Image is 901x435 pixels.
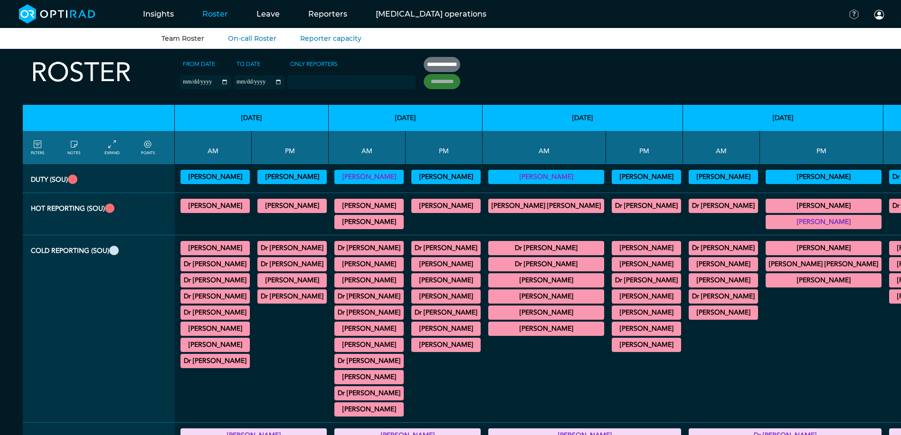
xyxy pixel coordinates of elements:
[67,139,80,156] a: show/hide notes
[411,289,481,304] div: General CT 13:00 - 17:30
[612,170,681,184] div: Vetting (30 PF Points) 13:00 - 17:00
[334,305,404,320] div: MRI Urology 09:00 - 10:00
[334,354,404,368] div: General MRI 10:00 - 12:00
[182,323,248,334] summary: [PERSON_NAME]
[683,131,760,164] th: AM
[612,199,681,213] div: MRI Trauma & Urgent/CT Trauma & Urgent 13:00 - 17:00
[329,105,483,131] th: [DATE]
[406,131,483,164] th: PM
[252,131,329,164] th: PM
[613,291,680,302] summary: [PERSON_NAME]
[483,131,606,164] th: AM
[612,241,681,255] div: General MRI 13:00 - 17:00
[488,305,604,320] div: FLU General Adult/General CT 11:00 - 13:00
[413,291,479,302] summary: [PERSON_NAME]
[141,139,155,156] a: collapse/expand expected points
[766,241,882,255] div: General CT/General MRI 14:00 - 16:00
[23,235,175,423] th: Cold Reporting (SOU)
[329,131,406,164] th: AM
[490,200,603,212] summary: [PERSON_NAME] [PERSON_NAME]
[257,241,327,255] div: General CT 13:00 - 15:00
[613,307,680,318] summary: [PERSON_NAME]
[690,200,757,212] summary: Dr [PERSON_NAME]
[182,339,248,351] summary: [PERSON_NAME]
[488,289,604,304] div: General BR 09:30 - 10:30
[766,199,882,213] div: CT Trauma & Urgent/MRI Trauma & Urgent 13:00 - 17:30
[689,170,758,184] div: Vetting 09:00 - 13:00
[689,305,758,320] div: General CT/General MRI 10:00 - 13:00
[180,199,250,213] div: MRI Trauma & Urgent/CT Trauma & Urgent 09:00 - 13:00
[690,242,757,254] summary: Dr [PERSON_NAME]
[334,215,404,229] div: CT Trauma & Urgent/MRI Trauma & Urgent 09:00 - 12:30
[336,291,402,302] summary: Dr [PERSON_NAME]
[336,259,402,270] summary: [PERSON_NAME]
[180,57,218,71] label: From date
[23,193,175,235] th: Hot Reporting (SOU)
[613,242,680,254] summary: [PERSON_NAME]
[613,259,680,270] summary: [PERSON_NAME]
[104,139,120,156] a: collapse/expand entries
[606,131,683,164] th: PM
[490,171,603,183] summary: [PERSON_NAME]
[257,257,327,271] div: General MRI 13:30 - 17:30
[767,259,880,270] summary: [PERSON_NAME] [PERSON_NAME]
[411,241,481,255] div: CB CT Dental 12:00 - 13:00
[488,273,604,287] div: General MRI/General CT 09:00 - 13:00
[690,275,757,286] summary: [PERSON_NAME]
[689,273,758,287] div: General CT 09:00 - 12:30
[19,4,95,24] img: brand-opti-rad-logos-blue-and-white-d2f68631ba2948856bd03f2d395fb146ddc8fb01b4b6e9315ea85fa773367...
[259,275,325,286] summary: [PERSON_NAME]
[767,216,880,228] summary: [PERSON_NAME]
[413,307,479,318] summary: Dr [PERSON_NAME]
[182,259,248,270] summary: Dr [PERSON_NAME]
[767,200,880,212] summary: [PERSON_NAME]
[334,338,404,352] div: General CT 09:30 - 10:30
[336,355,402,367] summary: Dr [PERSON_NAME]
[613,275,680,286] summary: Dr [PERSON_NAME]
[334,257,404,271] div: General CT 08:00 - 09:00
[411,338,481,352] div: General CT 16:00 - 17:00
[413,171,479,183] summary: [PERSON_NAME]
[690,307,757,318] summary: [PERSON_NAME]
[257,273,327,287] div: General CT/General MRI 14:30 - 17:00
[689,257,758,271] div: General CT 07:40 - 10:00
[182,307,248,318] summary: Dr [PERSON_NAME]
[766,257,882,271] div: General CT 16:00 - 17:15
[689,241,758,255] div: General MRI 07:00 - 09:00
[259,291,325,302] summary: Dr [PERSON_NAME]
[483,105,683,131] th: [DATE]
[31,139,44,156] a: FILTERS
[334,386,404,400] div: General CT 11:00 - 12:00
[490,259,603,270] summary: Dr [PERSON_NAME]
[612,289,681,304] div: General MRI/General CT 14:00 - 16:00
[413,242,479,254] summary: Dr [PERSON_NAME]
[612,322,681,336] div: General CT/General MRI 16:00 - 17:00
[336,216,402,228] summary: [PERSON_NAME]
[334,289,404,304] div: General MRI 09:00 - 11:30
[257,170,327,184] div: Vetting (30 PF Points) 13:00 - 17:00
[300,34,361,43] a: Reporter capacity
[180,354,250,368] div: General CT 11:30 - 13:30
[182,291,248,302] summary: Dr [PERSON_NAME]
[336,371,402,383] summary: [PERSON_NAME]
[613,200,680,212] summary: Dr [PERSON_NAME]
[612,305,681,320] div: General MRI 14:30 - 15:00
[612,273,681,287] div: General CT 13:00 - 15:00
[334,402,404,416] div: General CT 11:00 - 13:00
[336,307,402,318] summary: Dr [PERSON_NAME]
[336,323,402,334] summary: [PERSON_NAME]
[690,291,757,302] summary: Dr [PERSON_NAME]
[182,275,248,286] summary: Dr [PERSON_NAME]
[175,131,252,164] th: AM
[334,241,404,255] div: General CT 07:30 - 09:00
[411,305,481,320] div: General MRI 14:30 - 17:00
[488,170,604,184] div: Vetting 09:00 - 13:00
[413,323,479,334] summary: [PERSON_NAME]
[689,199,758,213] div: MRI Trauma & Urgent/CT Trauma & Urgent 09:00 - 13:00
[180,322,250,336] div: General CT 11:00 - 13:00
[612,338,681,352] div: General MRI 17:00 - 19:00
[334,170,404,184] div: Vetting 09:00 - 13:00
[411,322,481,336] div: General CT 14:30 - 16:00
[613,171,680,183] summary: [PERSON_NAME]
[336,275,402,286] summary: [PERSON_NAME]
